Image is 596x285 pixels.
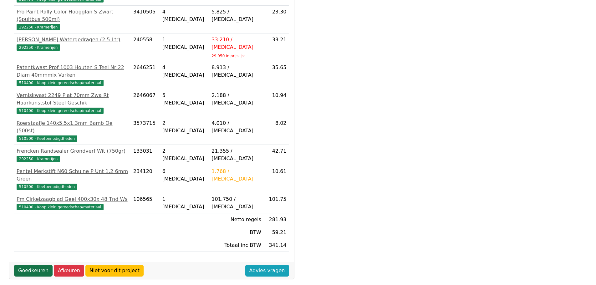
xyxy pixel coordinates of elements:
[17,64,128,79] div: Patentkwast Prof 1003 Houten S Teel Nr 22 Diam 40mmmix Varken
[211,147,261,162] div: 21.355 / [MEDICAL_DATA]
[211,8,261,23] div: 5.825 / [MEDICAL_DATA]
[17,204,104,210] span: 510400 - Koop klein gereedschap/materiaal
[17,24,60,30] span: 292250 - Kramerijen
[211,120,261,135] div: 4.010 / [MEDICAL_DATA]
[211,168,261,183] div: 1.768 / [MEDICAL_DATA]
[264,89,289,117] td: 10.94
[131,6,160,33] td: 3410505
[131,33,160,61] td: 240558
[17,8,128,23] div: Pro Paint Rally Color Hoogglan S Zwart (Spuitbus 500ml)
[131,193,160,213] td: 106565
[17,44,60,51] span: 292250 - Kramerijen
[209,213,264,226] td: Netto regels
[131,145,160,165] td: 133031
[17,80,104,86] span: 510400 - Koop klein gereedschap/materiaal
[264,33,289,61] td: 33.21
[264,213,289,226] td: 281.93
[209,226,264,239] td: BTW
[264,117,289,145] td: 8.02
[17,135,77,142] span: 510500 - Keetbenodigdheden
[17,196,128,211] a: Pm Cirkelzaagblad Geel 400x30x 48 Tnd Ws510400 - Koop klein gereedschap/materiaal
[17,8,128,31] a: Pro Paint Rally Color Hoogglan S Zwart (Spuitbus 500ml)292250 - Kramerijen
[17,147,128,155] div: Frencken Randsealer Grondverf Wit (750gr)
[17,36,128,43] div: [PERSON_NAME] Watergedragen (2.5 Ltr)
[17,184,77,190] span: 510500 - Keetbenodigdheden
[162,64,206,79] div: 4 [MEDICAL_DATA]
[131,165,160,193] td: 234120
[17,92,128,107] div: Verniskwast 2249 Plat 70mm Zwa Rt Haarkunststof Steel Geschik
[162,36,206,51] div: 1 [MEDICAL_DATA]
[17,108,104,114] span: 510400 - Koop klein gereedschap/materiaal
[131,117,160,145] td: 3573715
[131,61,160,89] td: 2646251
[264,6,289,33] td: 23.30
[211,36,261,51] div: 33.210 / [MEDICAL_DATA]
[162,147,206,162] div: 2 [MEDICAL_DATA]
[211,196,261,211] div: 101.750 / [MEDICAL_DATA]
[17,168,128,190] a: Pentel Merkstift N60 Schuine P Unt 1.2 6mm Groen510500 - Keetbenodigdheden
[14,265,53,277] a: Goedkeuren
[211,92,261,107] div: 2.188 / [MEDICAL_DATA]
[209,239,264,252] td: Totaal inc BTW
[162,120,206,135] div: 2 [MEDICAL_DATA]
[264,226,289,239] td: 59.21
[85,265,144,277] a: Niet voor dit project
[17,120,128,135] div: Roerstaafje 140x5.5x1.3mm Bamb Oe (500st)
[162,92,206,107] div: 5 [MEDICAL_DATA]
[17,156,60,162] span: 292250 - Kramerijen
[17,64,128,86] a: Patentkwast Prof 1003 Houten S Teel Nr 22 Diam 40mmmix Varken510400 - Koop klein gereedschap/mate...
[162,196,206,211] div: 1 [MEDICAL_DATA]
[264,239,289,252] td: 341.14
[245,265,289,277] a: Advies vragen
[131,89,160,117] td: 2646067
[162,168,206,183] div: 6 [MEDICAL_DATA]
[162,8,206,23] div: 4 [MEDICAL_DATA]
[17,168,128,183] div: Pentel Merkstift N60 Schuine P Unt 1.2 6mm Groen
[17,120,128,142] a: Roerstaafje 140x5.5x1.3mm Bamb Oe (500st)510500 - Keetbenodigdheden
[17,92,128,114] a: Verniskwast 2249 Plat 70mm Zwa Rt Haarkunststof Steel Geschik510400 - Koop klein gereedschap/mate...
[264,165,289,193] td: 10.61
[211,64,261,79] div: 8.913 / [MEDICAL_DATA]
[264,145,289,165] td: 42.71
[17,147,128,162] a: Frencken Randsealer Grondverf Wit (750gr)292250 - Kramerijen
[264,193,289,213] td: 101.75
[17,196,128,203] div: Pm Cirkelzaagblad Geel 400x30x 48 Tnd Ws
[211,54,245,58] sub: 29.950 in prijslijst
[17,36,128,51] a: [PERSON_NAME] Watergedragen (2.5 Ltr)292250 - Kramerijen
[54,265,84,277] a: Afkeuren
[264,61,289,89] td: 35.65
